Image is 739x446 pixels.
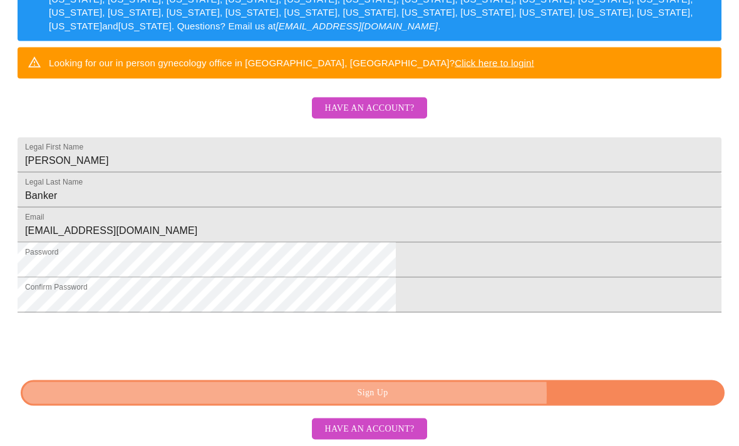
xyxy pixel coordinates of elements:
[312,98,426,119] button: Have an account?
[21,380,725,406] button: Sign Up
[35,385,710,401] span: Sign Up
[309,111,430,122] a: Have an account?
[324,101,414,116] span: Have an account?
[49,51,534,74] div: Looking for our in person gynecology office in [GEOGRAPHIC_DATA], [GEOGRAPHIC_DATA]?
[455,58,534,68] a: Click here to login!
[324,422,414,437] span: Have an account?
[309,423,430,433] a: Have an account?
[312,418,426,440] button: Have an account?
[276,21,438,31] em: [EMAIL_ADDRESS][DOMAIN_NAME]
[18,319,208,368] iframe: reCAPTCHA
